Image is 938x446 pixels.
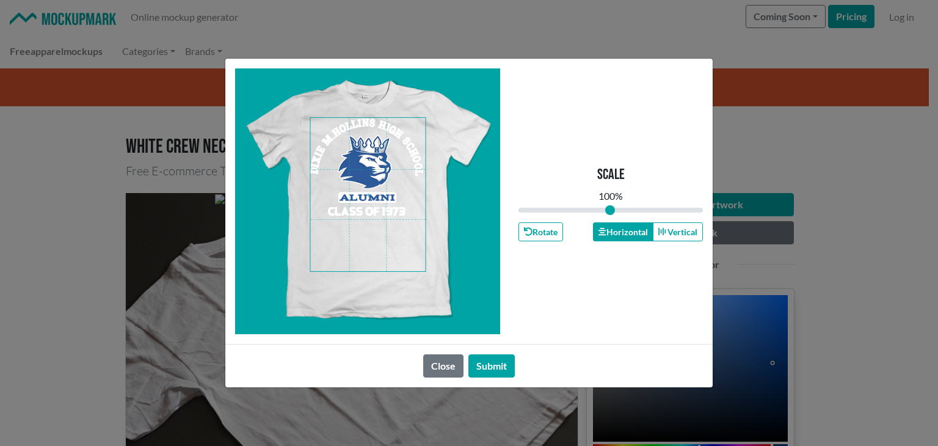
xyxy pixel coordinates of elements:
button: Close [423,354,464,378]
button: Horizontal [593,222,653,241]
p: Scale [597,166,625,184]
div: 100 % [598,189,623,203]
button: Vertical [653,222,703,241]
button: Submit [468,354,515,378]
button: Rotate [518,222,563,241]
